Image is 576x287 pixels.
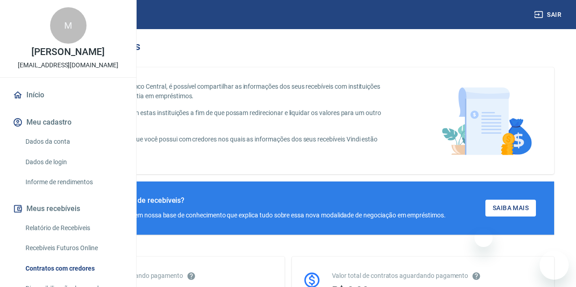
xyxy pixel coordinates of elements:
[40,135,387,154] p: Abaixo estão todos os contratos que você possui com credores nos quais as informações dos seus re...
[474,229,493,247] iframe: Fechar mensagem
[11,85,125,105] a: Início
[70,196,446,205] div: O que é a negocição de recebíveis?
[485,200,536,217] a: Saiba Mais
[532,6,565,23] button: Sair
[22,259,125,278] a: Contratos com credores
[22,132,125,151] a: Dados da conta
[11,112,125,132] button: Meu cadastro
[332,271,544,281] div: Valor total de contratos aguardando pagamento
[11,199,125,219] button: Meus recebíveis
[40,108,387,127] p: Para isso, são feitos contratos com estas instituições a fim de que possam redirecionar e liquida...
[50,7,87,44] div: M
[18,60,118,70] p: [EMAIL_ADDRESS][DOMAIN_NAME]
[22,239,125,257] a: Recebíveis Futuros Online
[187,272,196,281] svg: Esses contratos não se referem à Vindi, mas sim a outras instituições.
[22,40,140,53] h3: Contratos com credores
[70,211,446,220] div: Preparamos um artigo em nossa base de conhecimento que explica tudo sobre essa nova modalidade de...
[31,47,104,57] p: [PERSON_NAME]
[22,173,125,191] a: Informe de rendimentos
[472,272,481,281] svg: O valor comprometido não se refere a pagamentos pendentes na Vindi e sim como garantia a outras i...
[22,219,125,237] a: Relatório de Recebíveis
[40,82,387,101] p: Conforme Resolução 4.734 do Banco Central, é possível compartilhar as informações dos seus recebí...
[62,271,274,281] div: Total de contratos aguardando pagamento
[22,153,125,171] a: Dados de login
[437,82,536,160] img: main-image.9f1869c469d712ad33ce.png
[540,251,569,280] iframe: Botão para abrir a janela de mensagens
